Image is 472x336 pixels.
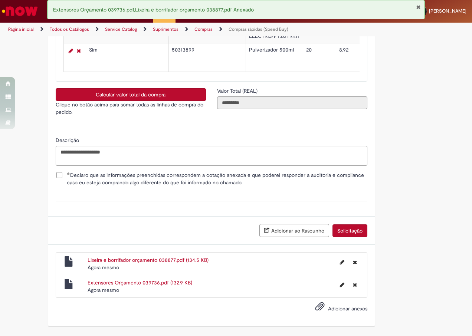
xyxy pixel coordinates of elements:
[335,256,349,268] button: Editar nome de arquivo Lixeira e borrifador orçamento 038877.pdf
[217,87,259,95] label: Somente leitura - Valor Total (REAL)
[56,101,206,116] p: Clique no botão acima para somar todas as linhas de compra do pedido.
[303,43,336,72] td: 20
[217,88,259,94] span: Somente leitura - Valor Total (REAL)
[217,96,367,109] input: Valor Total (REAL)
[105,26,137,32] a: Service Catalog
[246,43,303,72] td: Pulverizador 500ml
[88,264,119,271] span: Agora mesmo
[88,264,119,271] time: 28/08/2025 14:02:05
[56,137,81,144] span: Descrição
[88,257,209,263] a: Lixeira e borrifador orçamento 038877.pdf (134.5 KB)
[416,4,421,10] button: Fechar Notificação
[328,305,367,312] span: Adicionar anexos
[336,43,373,72] td: 8,92
[194,26,213,32] a: Compras
[75,46,83,55] a: Remover linha 2
[56,88,206,101] button: Calcular valor total da compra
[88,287,119,293] time: 28/08/2025 14:02:04
[8,26,34,32] a: Página inicial
[153,26,178,32] a: Suprimentos
[86,43,168,72] td: Sim
[50,26,89,32] a: Todos os Catálogos
[67,171,367,186] span: Declaro que as informações preenchidas correspondem a cotação anexada e que poderei responder a a...
[313,300,327,317] button: Adicionar anexos
[429,8,466,14] span: [PERSON_NAME]
[6,23,309,36] ul: Trilhas de página
[1,4,39,19] img: ServiceNow
[53,6,254,13] span: Extensores Orçamento 039736.pdf,Lixeira e borrifador orçamento 038877.pdf Anexado
[348,256,361,268] button: Excluir Lixeira e borrifador orçamento 038877.pdf
[67,172,70,175] span: Obrigatório Preenchido
[335,279,349,291] button: Editar nome de arquivo Extensores Orçamento 039736.pdf
[259,224,329,237] button: Adicionar ao Rascunho
[229,26,288,32] a: Compras rápidas (Speed Buy)
[88,279,192,286] a: Extensores Orçamento 039736.pdf (132.9 KB)
[348,279,361,291] button: Excluir Extensores Orçamento 039736.pdf
[56,146,367,166] textarea: Descrição
[332,224,367,237] button: Solicitação
[168,43,246,72] td: 50313899
[67,46,75,55] a: Editar Linha 2
[88,287,119,293] span: Agora mesmo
